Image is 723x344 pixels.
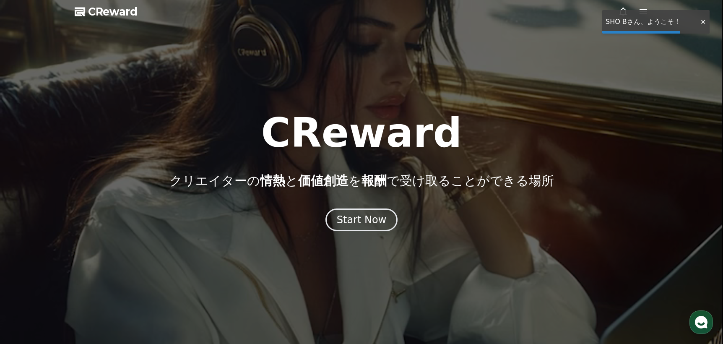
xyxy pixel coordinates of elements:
div: Start Now [337,213,387,227]
span: CReward [88,5,138,18]
h1: CReward [261,113,462,153]
button: Start Now [325,208,398,231]
span: 報酬 [361,173,387,188]
span: 情熱 [260,173,285,188]
span: 価値創造 [298,173,348,188]
p: クリエイターの と を で受け取ることができる場所 [169,173,554,188]
a: Start Now [325,217,398,225]
a: CReward [75,5,138,18]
